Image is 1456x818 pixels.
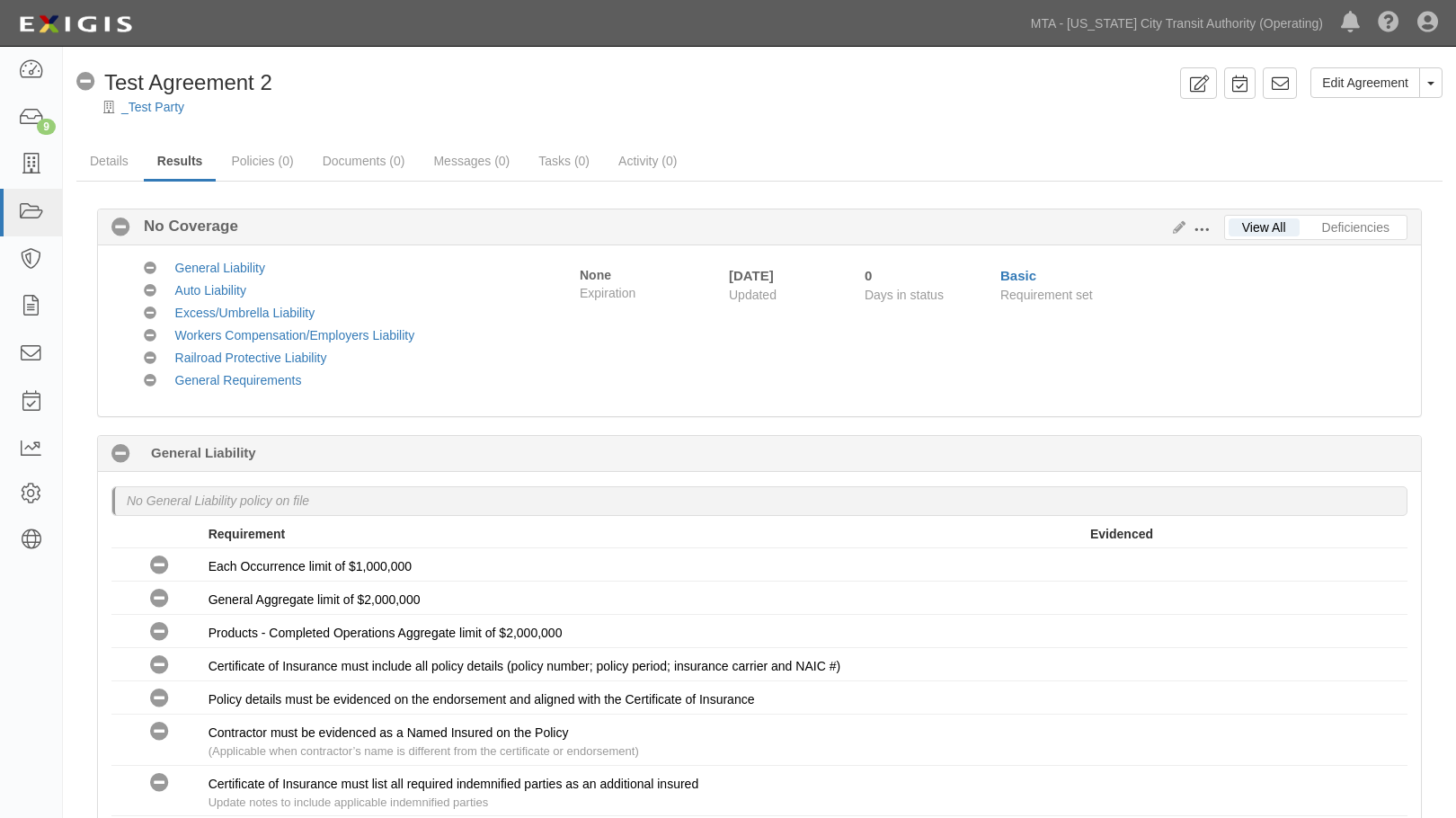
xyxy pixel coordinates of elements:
span: Certificate of Insurance must include all policy details (policy number; policy period; insurance... [209,659,840,673]
a: Edit Agreement [1310,67,1420,98]
img: Logo [13,8,138,40]
a: Activity (0) [605,143,690,179]
a: View All [1229,218,1300,236]
div: Test Agreement 2 [76,67,272,98]
span: Expiration [580,284,715,302]
i: No Coverage [144,285,156,298]
i: Help Center - Complianz [1378,13,1399,34]
strong: None [580,268,611,282]
div: [DATE] [729,266,838,285]
i: No Coverage [150,689,169,708]
i: No Coverage [144,352,156,365]
span: Products - Completed Operations Aggregate limit of $2,000,000 [209,626,563,640]
a: Auto Liability [175,283,246,298]
i: No Coverage [150,774,169,793]
i: No Coverage [111,218,130,237]
i: No Coverage [150,723,169,742]
a: Excess/Umbrella Liability [175,306,315,320]
span: Days in status [865,288,944,302]
span: Update notes to include applicable indemnified parties [209,796,488,809]
i: No Coverage [150,623,169,642]
i: No Coverage [144,330,156,342]
span: Test Agreement 2 [104,70,272,94]
div: 9 [37,119,56,135]
a: Workers Compensation/Employers Liability [175,328,415,342]
a: Policies (0) [218,143,306,179]
div: Since 09/05/2025 [865,266,987,285]
a: Deficiencies [1309,218,1403,236]
a: Results [144,143,217,182]
a: Details [76,143,142,179]
a: Railroad Protective Liability [175,351,327,365]
span: Updated [729,288,777,302]
i: No Coverage [76,73,95,92]
a: General Requirements [175,373,302,387]
p: No General Liability policy on file [127,492,309,510]
b: No Coverage [130,216,238,237]
strong: Evidenced [1090,527,1153,541]
span: (Applicable when contractor’s name is different from the certificate or endorsement) [209,744,639,758]
i: No Coverage [150,590,169,609]
a: Basic [1000,268,1036,283]
span: Each Occurrence limit of $1,000,000 [209,559,412,573]
i: No Coverage [144,307,156,320]
i: No Coverage [144,262,156,275]
a: Tasks (0) [525,143,603,179]
strong: Requirement [209,527,286,541]
a: MTA - [US_STATE] City Transit Authority (Operating) [1022,5,1332,41]
span: Requirement set [1000,288,1093,302]
a: General Liability [175,261,265,275]
a: Messages (0) [420,143,523,179]
i: No Coverage [150,656,169,675]
span: Certificate of Insurance must list all required indemnified parties as an additional insured [209,777,699,791]
span: Policy details must be evidenced on the endorsement and aligned with the Certificate of Insurance [209,692,755,707]
i: No Coverage [144,375,156,387]
i: No Coverage [150,556,169,575]
span: General Aggregate limit of $2,000,000 [209,592,421,607]
b: General Liability [151,443,256,462]
a: Edit Results [1166,220,1185,235]
span: Contractor must be evidenced as a Named Insured on the Policy [209,725,569,740]
a: _Test Party [121,100,184,114]
i: No Coverage 0 days (since 09/05/2025) [111,445,130,464]
a: Documents (0) [309,143,419,179]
